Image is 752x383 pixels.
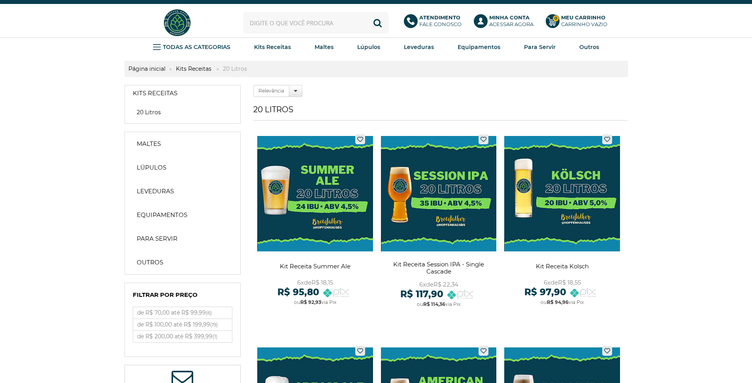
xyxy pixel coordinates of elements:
strong: Outros [579,43,599,51]
strong: Maltes [137,140,161,148]
strong: Lúpulos [357,43,380,51]
a: de R$ 200,00 até R$ 399,99(1) [133,331,232,342]
b: Meu Carrinho [561,14,605,21]
a: Leveduras [404,41,434,53]
a: Maltes [315,41,334,53]
strong: Leveduras [404,43,434,51]
a: Maltes [129,136,236,152]
a: Lúpulos [357,41,380,53]
strong: Leveduras [137,187,174,195]
small: (6) [206,310,212,316]
a: Leveduras [129,183,236,199]
div: Carrinho Vazio [561,21,607,28]
a: Para Servir [129,231,236,247]
a: Kits Receitas [125,85,240,101]
label: de R$ 200,00 até R$ 399,99 [133,331,232,342]
label: de R$ 100,00 até R$ 199,99 [133,319,232,330]
label: de R$ 70,00 até R$ 99,99 [133,307,232,319]
button: Buscar [367,12,388,34]
a: 20 Litros [133,108,232,116]
strong: Equipamentos [137,211,187,219]
h1: 20 Litros [253,105,628,121]
img: Hopfen Haus BrewShop [162,8,192,38]
a: Lúpulos [129,160,236,175]
a: TODAS AS CATEGORIAS [153,41,230,53]
a: Kit Receita Session IPA - Single Cascade [381,130,497,314]
strong: Kits Receitas [254,43,291,51]
strong: Outros [137,258,163,266]
a: Equipamentos [129,207,236,223]
a: Kits Receitas [254,41,291,53]
strong: Para Servir [137,235,177,243]
h4: Filtrar por Preço [133,291,232,303]
small: (19) [210,322,218,328]
a: de R$ 100,00 até R$ 199,99(19) [133,319,232,330]
b: Minha Conta [489,14,530,21]
a: AtendimentoFale conosco [404,14,466,32]
a: Kit Receita Kolsch [504,130,620,314]
p: Fale conosco [419,14,462,28]
b: Atendimento [419,14,460,21]
small: (1) [213,334,217,340]
input: Digite o que você procura [243,12,388,34]
strong: Maltes [315,43,334,51]
strong: 0 [552,15,559,22]
a: Minha ContaAcessar agora [474,14,538,32]
a: de R$ 70,00 até R$ 99,99(6) [133,307,232,319]
a: Kits Receitas [172,65,215,72]
label: Relevância [253,85,289,97]
a: Kit Receita Summer Ale [257,130,373,314]
strong: Equipamentos [458,43,500,51]
p: Acessar agora [489,14,533,28]
a: Para Servir [524,41,556,53]
strong: Para Servir [524,43,556,51]
strong: 20 Litros [219,65,251,72]
strong: TODAS AS CATEGORIAS [163,43,230,51]
strong: Kits Receitas [133,89,177,97]
a: Outros [129,255,236,270]
strong: Lúpulos [137,164,166,172]
a: Equipamentos [458,41,500,53]
a: Página inicial [124,65,170,72]
a: Outros [579,41,599,53]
